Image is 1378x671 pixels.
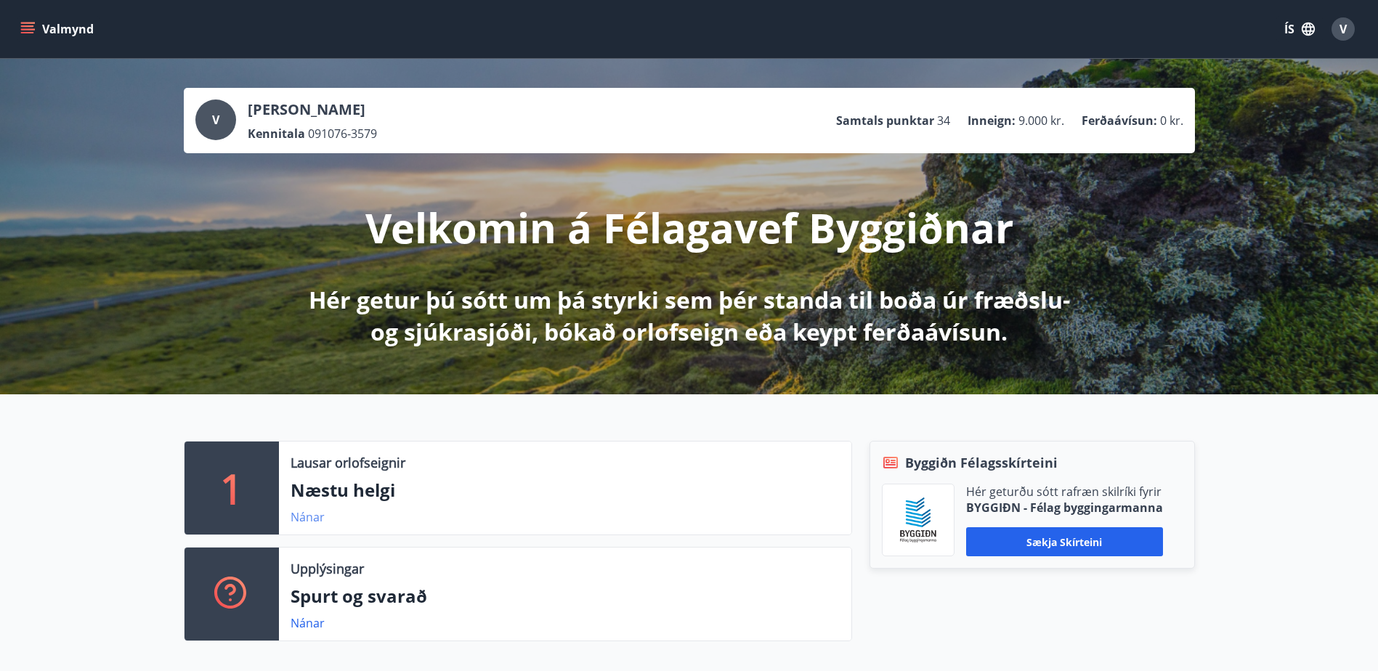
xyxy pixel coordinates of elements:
[1276,16,1323,42] button: ÍS
[291,478,840,503] p: Næstu helgi
[1160,113,1183,129] span: 0 kr.
[966,527,1163,556] button: Sækja skírteini
[291,615,325,631] a: Nánar
[365,200,1013,255] p: Velkomin á Félagavef Byggiðnar
[291,509,325,525] a: Nánar
[212,112,219,128] span: V
[291,559,364,578] p: Upplýsingar
[836,113,934,129] p: Samtals punktar
[306,284,1073,348] p: Hér getur þú sótt um þá styrki sem þér standa til boða úr fræðslu- og sjúkrasjóði, bókað orlofsei...
[1082,113,1157,129] p: Ferðaávísun :
[968,113,1016,129] p: Inneign :
[308,126,377,142] span: 091076-3579
[905,453,1058,472] span: Byggiðn Félagsskírteini
[248,99,377,120] p: [PERSON_NAME]
[220,460,243,516] p: 1
[1340,21,1347,37] span: V
[1018,113,1064,129] span: 9.000 kr.
[937,113,950,129] span: 34
[248,126,305,142] p: Kennitala
[966,484,1163,500] p: Hér geturðu sótt rafræn skilríki fyrir
[1326,12,1361,46] button: V
[893,495,943,545] img: BKlGVmlTW1Qrz68WFGMFQUcXHWdQd7yePWMkvn3i.png
[17,16,100,42] button: menu
[966,500,1163,516] p: BYGGIÐN - Félag byggingarmanna
[291,584,840,609] p: Spurt og svarað
[291,453,405,472] p: Lausar orlofseignir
